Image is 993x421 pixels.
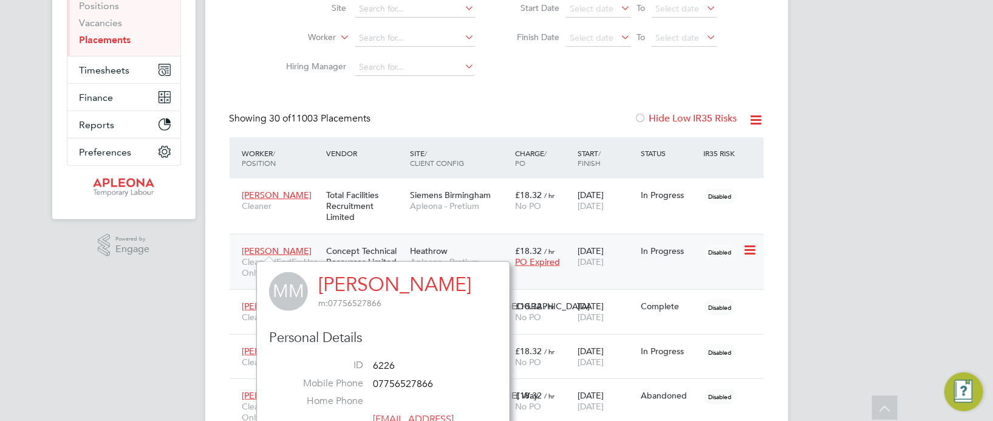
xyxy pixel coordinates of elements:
[239,339,764,349] a: [PERSON_NAME]…CleanerRomax Recruitment LtdNGN - BurradonApleona - Pretium£18.32 / hrNo PO[DATE][D...
[230,112,374,125] div: Showing
[269,272,308,311] span: MM
[373,378,433,390] span: 07756527866
[410,148,464,168] span: / Client Config
[656,3,700,14] span: Select date
[278,377,363,390] label: Mobile Phone
[80,64,130,76] span: Timesheets
[575,183,638,217] div: [DATE]
[239,383,764,394] a: [PERSON_NAME]Cleaner (FedEx Use Only)Adore Recruitment LtdBasildon - [PERSON_NAME] WayApleona - P...
[641,346,698,357] div: In Progress
[944,372,983,411] button: Engage Resource Center
[633,29,649,45] span: To
[98,234,149,257] a: Powered byEngage
[239,294,764,304] a: [PERSON_NAME]CleanerRomax Recruitment LtdNGN [PERSON_NAME][GEOGRAPHIC_DATA]Apleona - Pretium£18.3...
[242,346,321,357] span: [PERSON_NAME]…
[242,357,320,368] span: Cleaner
[67,84,180,111] button: Finance
[515,200,541,211] span: No PO
[267,32,336,44] label: Worker
[355,30,475,47] input: Search for...
[641,390,698,401] div: Abandoned
[277,61,347,72] label: Hiring Manager
[80,17,123,29] a: Vacancies
[67,111,180,138] button: Reports
[515,357,541,368] span: No PO
[704,188,737,204] span: Disabled
[544,247,555,256] span: / hr
[515,256,560,267] span: PO Expired
[410,245,448,256] span: Heathrow
[242,190,312,200] span: [PERSON_NAME]
[570,3,614,14] span: Select date
[242,312,320,323] span: Cleaner
[515,148,547,168] span: / PO
[242,390,312,401] span: [PERSON_NAME]
[578,200,604,211] span: [DATE]
[515,301,542,312] span: £18.32
[544,347,555,356] span: / hr
[578,148,601,168] span: / Finish
[239,142,323,174] div: Worker
[93,178,155,197] img: apleona-logo-retina.png
[323,239,407,273] div: Concept Technical Resources Limited
[704,389,737,405] span: Disabled
[505,2,560,13] label: Start Date
[505,32,560,43] label: Finish Date
[515,346,542,357] span: £18.32
[635,112,737,125] label: Hide Low IR35 Risks
[410,256,509,267] span: Apleona - Pretium
[704,299,737,315] span: Disabled
[704,244,737,260] span: Disabled
[578,357,604,368] span: [DATE]
[515,190,542,200] span: £18.32
[410,200,509,211] span: Apleona - Pretium
[544,191,555,200] span: / hr
[656,32,700,43] span: Select date
[269,329,497,347] h3: Personal Details
[641,245,698,256] div: In Progress
[355,59,475,76] input: Search for...
[323,142,407,164] div: Vendor
[575,295,638,329] div: [DATE]
[407,142,512,174] div: Site
[575,340,638,374] div: [DATE]
[270,112,371,125] span: 11003 Placements
[638,142,701,164] div: Status
[242,256,320,278] span: Cleaner (FedEx Use Only)
[67,56,180,83] button: Timesheets
[278,359,363,372] label: ID
[242,148,276,168] span: / Position
[80,34,131,46] a: Placements
[239,183,764,193] a: [PERSON_NAME]CleanerTotal Facilities Recruitment LimitedSiemens BirminghamApleona - Pretium£18.32...
[570,32,614,43] span: Select date
[318,273,471,296] a: [PERSON_NAME]
[355,1,475,18] input: Search for...
[67,139,180,165] button: Preferences
[278,395,363,408] label: Home Phone
[115,244,149,255] span: Engage
[544,302,555,311] span: / hr
[515,312,541,323] span: No PO
[80,92,114,103] span: Finance
[115,234,149,244] span: Powered by
[67,178,181,197] a: Go to home page
[578,312,604,323] span: [DATE]
[242,200,320,211] span: Cleaner
[318,298,328,309] span: m:
[270,112,292,125] span: 30 of
[277,2,347,13] label: Site
[318,298,381,309] span: 07756527866
[515,390,542,401] span: £18.32
[641,301,698,312] div: Complete
[701,142,743,164] div: IR35 Risk
[515,401,541,412] span: No PO
[575,384,638,418] div: [DATE]
[575,142,638,174] div: Start
[80,146,132,158] span: Preferences
[373,360,395,372] span: 6226
[704,344,737,360] span: Disabled
[410,190,491,200] span: Siemens Birmingham
[242,245,312,256] span: [PERSON_NAME]
[512,142,575,174] div: Charge
[515,245,542,256] span: £18.32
